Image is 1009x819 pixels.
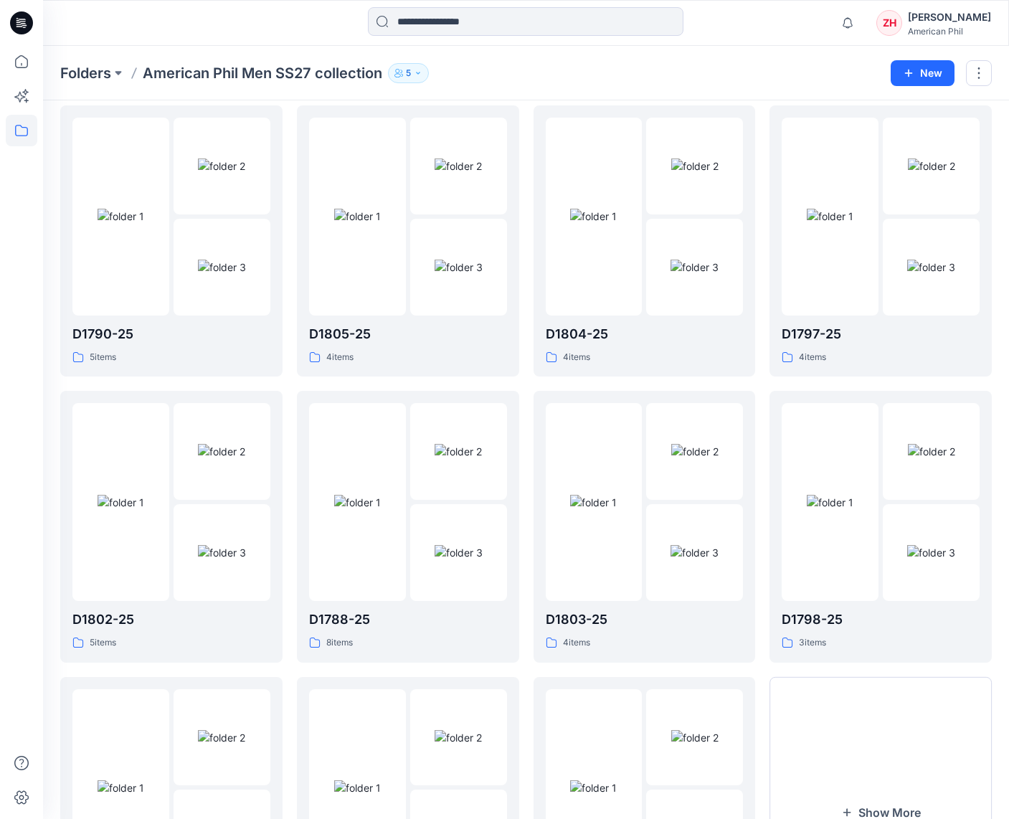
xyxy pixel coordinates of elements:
[297,391,519,662] a: folder 1folder 2folder 3D1788-258items
[563,635,590,650] p: 4 items
[334,209,381,224] img: folder 1
[198,444,245,459] img: folder 2
[769,391,992,662] a: folder 1folder 2folder 3D1798-253items
[297,105,519,377] a: folder 1folder 2folder 3D1805-254items
[72,610,270,630] p: D1802-25
[908,158,955,174] img: folder 2
[98,780,144,795] img: folder 1
[563,350,590,365] p: 4 items
[534,391,756,662] a: folder 1folder 2folder 3D1803-254items
[435,545,483,560] img: folder 3
[98,495,144,510] img: folder 1
[546,610,744,630] p: D1803-25
[435,444,482,459] img: folder 2
[143,63,382,83] p: American Phil Men SS27 collection
[876,10,902,36] div: ZH
[435,260,483,275] img: folder 3
[570,209,617,224] img: folder 1
[98,209,144,224] img: folder 1
[435,730,482,745] img: folder 2
[671,545,719,560] img: folder 3
[60,105,283,377] a: folder 1folder 2folder 3D1790-255items
[60,391,283,662] a: folder 1folder 2folder 3D1802-255items
[60,63,111,83] a: Folders
[334,780,381,795] img: folder 1
[907,260,955,275] img: folder 3
[908,444,955,459] img: folder 2
[309,610,507,630] p: D1788-25
[435,158,482,174] img: folder 2
[90,635,116,650] p: 5 items
[799,350,826,365] p: 4 items
[326,635,353,650] p: 8 items
[198,730,245,745] img: folder 2
[388,63,429,83] button: 5
[671,730,719,745] img: folder 2
[309,324,507,344] p: D1805-25
[90,350,116,365] p: 5 items
[671,444,719,459] img: folder 2
[570,495,617,510] img: folder 1
[326,350,354,365] p: 4 items
[546,324,744,344] p: D1804-25
[198,158,245,174] img: folder 2
[799,635,826,650] p: 3 items
[908,26,991,37] div: American Phil
[891,60,954,86] button: New
[769,105,992,377] a: folder 1folder 2folder 3D1797-254items
[807,209,853,224] img: folder 1
[570,780,617,795] img: folder 1
[72,324,270,344] p: D1790-25
[671,260,719,275] img: folder 3
[198,260,246,275] img: folder 3
[782,610,980,630] p: D1798-25
[534,105,756,377] a: folder 1folder 2folder 3D1804-254items
[907,545,955,560] img: folder 3
[334,495,381,510] img: folder 1
[198,545,246,560] img: folder 3
[782,324,980,344] p: D1797-25
[671,158,719,174] img: folder 2
[807,495,853,510] img: folder 1
[908,9,991,26] div: [PERSON_NAME]
[406,65,411,81] p: 5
